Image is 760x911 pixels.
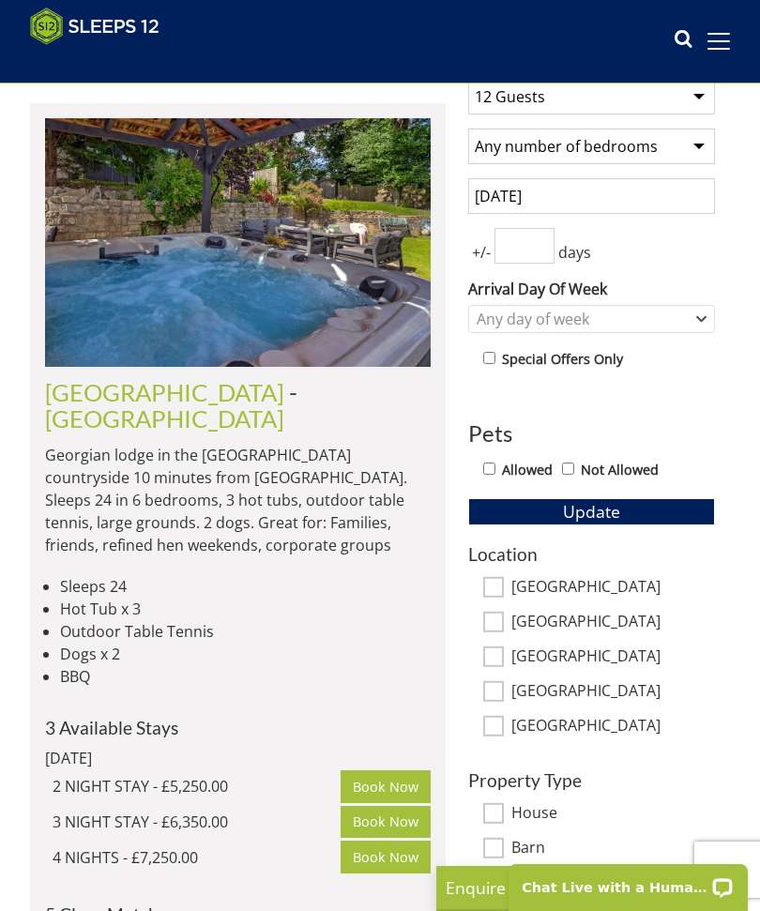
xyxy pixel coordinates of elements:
[472,309,692,329] div: Any day of week
[502,349,623,370] label: Special Offers Only
[341,806,431,838] a: Book Now
[468,241,494,264] span: +/-
[45,404,284,433] a: [GEOGRAPHIC_DATA]
[555,241,595,264] span: days
[341,770,431,802] a: Book Now
[45,378,284,406] a: [GEOGRAPHIC_DATA]
[446,875,727,900] p: Enquire Now
[21,56,218,72] iframe: Customer reviews powered by Trustpilot
[53,846,341,869] div: 4 NIGHTS - £7,250.00
[60,598,431,620] li: Hot Tub x 3
[341,841,431,873] a: Book Now
[511,578,715,599] label: [GEOGRAPHIC_DATA]
[511,682,715,703] label: [GEOGRAPHIC_DATA]
[468,305,715,333] div: Combobox
[511,804,715,825] label: House
[30,8,160,45] img: Sleeps 12
[45,378,297,433] span: -
[468,498,715,524] button: Update
[60,643,431,665] li: Dogs x 2
[502,460,553,480] label: Allowed
[468,421,715,446] h3: Pets
[581,460,659,480] label: Not Allowed
[60,620,431,643] li: Outdoor Table Tennis
[468,770,715,790] h3: Property Type
[563,500,620,523] span: Update
[60,665,431,688] li: BBQ
[468,544,715,564] h3: Location
[45,747,431,769] div: [DATE]
[45,718,431,737] h4: 3 Available Stays
[468,278,715,300] label: Arrival Day Of Week
[45,444,431,556] p: Georgian lodge in the [GEOGRAPHIC_DATA] countryside 10 minutes from [GEOGRAPHIC_DATA]. Sleeps 24 ...
[496,852,760,911] iframe: LiveChat chat widget
[53,775,341,797] div: 2 NIGHT STAY - £5,250.00
[511,647,715,668] label: [GEOGRAPHIC_DATA]
[60,575,431,598] li: Sleeps 24
[468,178,715,214] input: Arrival Date
[511,613,715,633] label: [GEOGRAPHIC_DATA]
[45,118,431,367] img: open-uri20250716-22-em0v1f.original.
[53,811,341,833] div: 3 NIGHT STAY - £6,350.00
[511,839,715,859] label: Barn
[511,717,715,737] label: [GEOGRAPHIC_DATA]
